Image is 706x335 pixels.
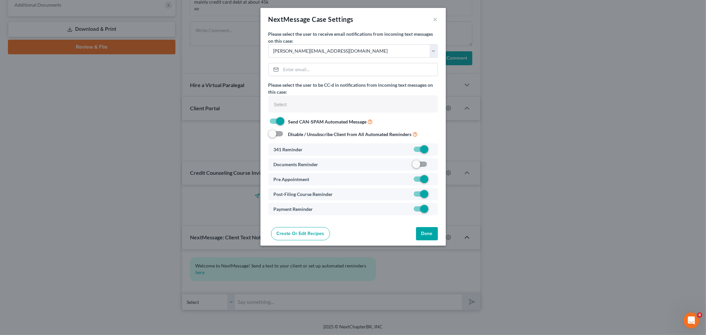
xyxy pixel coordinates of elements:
strong: Disable / Unsubscribe Client from All Automated Reminders [288,131,412,137]
span: 4 [697,312,702,318]
label: Please select the user to be CC-d in notifications from incoming text messages on this case: [268,81,438,95]
label: Payment Reminder [274,206,313,213]
label: Please select the user to receive email notifications from incoming text messages on this case: [268,30,438,44]
label: Documents Reminder [274,161,318,168]
iframe: Intercom live chat [683,312,699,328]
button: × [433,15,438,23]
label: Post-Filing Course Reminder [274,191,333,198]
label: Pre Appointment [274,176,309,183]
div: NextMessage Case Settings [268,15,353,24]
button: Done [416,227,438,240]
strong: Send CAN-SPAM Automated Message [288,119,367,124]
a: Create or Edit Recipes [271,227,330,240]
label: 341 Reminder [274,146,303,153]
input: Enter email... [281,63,438,76]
